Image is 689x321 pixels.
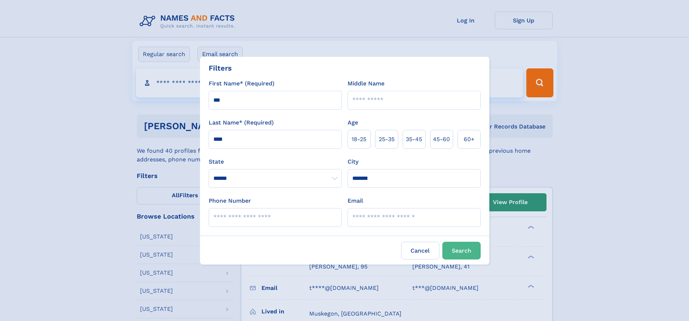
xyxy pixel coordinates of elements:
[433,135,450,144] span: 45‑60
[352,135,366,144] span: 18‑25
[209,197,251,205] label: Phone Number
[401,242,439,259] label: Cancel
[406,135,422,144] span: 35‑45
[464,135,475,144] span: 60+
[209,79,275,88] label: First Name* (Required)
[379,135,395,144] span: 25‑35
[348,157,358,166] label: City
[348,197,363,205] label: Email
[209,118,274,127] label: Last Name* (Required)
[209,63,232,73] div: Filters
[442,242,481,259] button: Search
[348,118,358,127] label: Age
[348,79,384,88] label: Middle Name
[209,157,342,166] label: State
